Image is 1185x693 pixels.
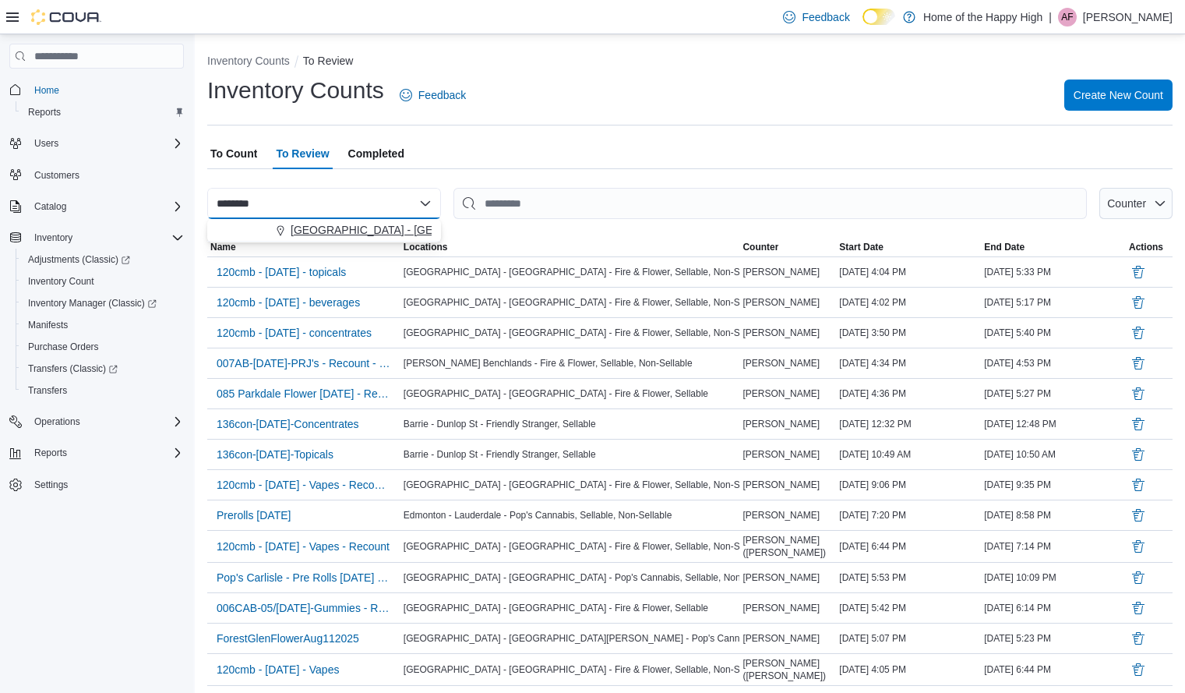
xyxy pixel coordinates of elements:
[217,570,391,585] span: Pop's Carlisle - Pre Rolls [DATE] - [PERSON_NAME] C - [GEOGRAPHIC_DATA] - [GEOGRAPHIC_DATA] - Pop...
[836,537,981,556] div: [DATE] 6:44 PM
[836,293,981,312] div: [DATE] 4:02 PM
[1129,537,1148,556] button: Delete
[923,8,1042,27] p: Home of the Happy High
[836,263,981,281] div: [DATE] 4:04 PM
[31,9,101,25] img: Cova
[802,9,849,25] span: Feedback
[22,250,136,269] a: Adjustments (Classic)
[981,568,1126,587] div: [DATE] 10:09 PM
[981,506,1126,525] div: [DATE] 8:58 PM
[1129,568,1148,587] button: Delete
[16,101,190,123] button: Reports
[400,384,740,403] div: [GEOGRAPHIC_DATA] - [GEOGRAPHIC_DATA] - Fire & Flower, Sellable
[400,238,740,256] button: Locations
[34,479,68,491] span: Settings
[419,197,432,210] button: Close list of options
[28,444,184,462] span: Reports
[22,381,184,400] span: Transfers
[836,568,981,587] div: [DATE] 5:53 PM
[28,197,184,216] span: Catalog
[210,627,365,650] button: ForestGlenFlowerAug112025
[210,291,366,314] button: 120cmb - [DATE] - beverages
[217,295,360,310] span: 120cmb - [DATE] - beverages
[34,447,67,459] span: Reports
[1129,629,1148,648] button: Delete
[981,293,1126,312] div: [DATE] 5:17 PM
[1129,660,1148,679] button: Delete
[28,166,86,185] a: Customers
[3,164,190,186] button: Customers
[742,571,820,584] span: [PERSON_NAME]
[22,359,124,378] a: Transfers (Classic)
[3,442,190,464] button: Reports
[28,197,72,216] button: Catalog
[16,270,190,292] button: Inventory Count
[28,476,74,494] a: Settings
[22,250,184,269] span: Adjustments (Classic)
[207,75,384,106] h1: Inventory Counts
[22,338,105,356] a: Purchase Orders
[1129,384,1148,403] button: Delete
[291,222,602,238] span: [GEOGRAPHIC_DATA] - [GEOGRAPHIC_DATA] - Fire & Flower
[28,134,184,153] span: Users
[400,568,740,587] div: [GEOGRAPHIC_DATA] - [GEOGRAPHIC_DATA] - Pop's Cannabis, Sellable, Non-Sellable
[836,506,981,525] div: [DATE] 7:20 PM
[981,324,1126,342] div: [DATE] 5:40 PM
[836,354,981,373] div: [DATE] 4:34 PM
[16,314,190,336] button: Manifests
[22,272,101,291] a: Inventory Count
[217,662,339,677] span: 120cmb - [DATE] - Vapes
[276,138,329,169] span: To Review
[3,227,190,249] button: Inventory
[28,80,184,99] span: Home
[836,445,981,464] div: [DATE] 10:49 AM
[742,418,820,430] span: [PERSON_NAME]
[28,106,61,118] span: Reports
[981,263,1126,281] div: [DATE] 5:33 PM
[28,253,130,266] span: Adjustments (Classic)
[400,354,740,373] div: [PERSON_NAME] Benchlands - Fire & Flower, Sellable, Non-Sellable
[1129,445,1148,464] button: Delete
[28,362,118,375] span: Transfers (Classic)
[400,324,740,342] div: [GEOGRAPHIC_DATA] - [GEOGRAPHIC_DATA] - Fire & Flower, Sellable, Non-Sellable
[34,232,72,244] span: Inventory
[34,415,80,428] span: Operations
[1129,506,1148,525] button: Delete
[22,359,184,378] span: Transfers (Classic)
[22,294,163,313] a: Inventory Manager (Classic)
[981,599,1126,617] div: [DATE] 6:14 PM
[1129,263,1148,281] button: Delete
[981,476,1126,494] div: [DATE] 9:35 PM
[981,238,1126,256] button: End Date
[400,629,740,648] div: [GEOGRAPHIC_DATA] - [GEOGRAPHIC_DATA][PERSON_NAME] - Pop's Cannabis, Sellable
[742,602,820,614] span: [PERSON_NAME]
[217,264,346,280] span: 120cmb - [DATE] - topicals
[217,386,391,401] span: 085 Parkdale Flower [DATE] - Recount - Recount
[210,535,396,558] button: 120cmb - [DATE] - Vapes - Recount
[34,169,79,182] span: Customers
[28,412,86,431] button: Operations
[1129,415,1148,433] button: Delete
[742,266,820,278] span: [PERSON_NAME]
[210,260,352,284] button: 120cmb - [DATE] - topicals
[207,219,441,242] button: [GEOGRAPHIC_DATA] - [GEOGRAPHIC_DATA] - Fire & Flower
[1064,80,1173,111] button: Create New Count
[22,316,74,334] a: Manifests
[28,444,73,462] button: Reports
[210,138,257,169] span: To Count
[217,477,391,493] span: 120cmb - [DATE] - Vapes - Recount - Recount
[217,631,359,646] span: ForestGlenFlowerAug112025
[400,660,740,679] div: [GEOGRAPHIC_DATA] - [GEOGRAPHIC_DATA] - Fire & Flower, Sellable, Non-Sellable
[400,599,740,617] div: [GEOGRAPHIC_DATA] - [GEOGRAPHIC_DATA] - Fire & Flower, Sellable
[16,292,190,314] a: Inventory Manager (Classic)
[742,387,820,400] span: [PERSON_NAME]
[28,384,67,397] span: Transfers
[28,228,79,247] button: Inventory
[207,219,441,242] div: Choose from the following options
[28,475,184,494] span: Settings
[400,445,740,464] div: Barrie - Dunlop St - Friendly Stranger, Sellable
[303,55,354,67] button: To Review
[9,72,184,536] nav: Complex example
[836,238,981,256] button: Start Date
[22,338,184,356] span: Purchase Orders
